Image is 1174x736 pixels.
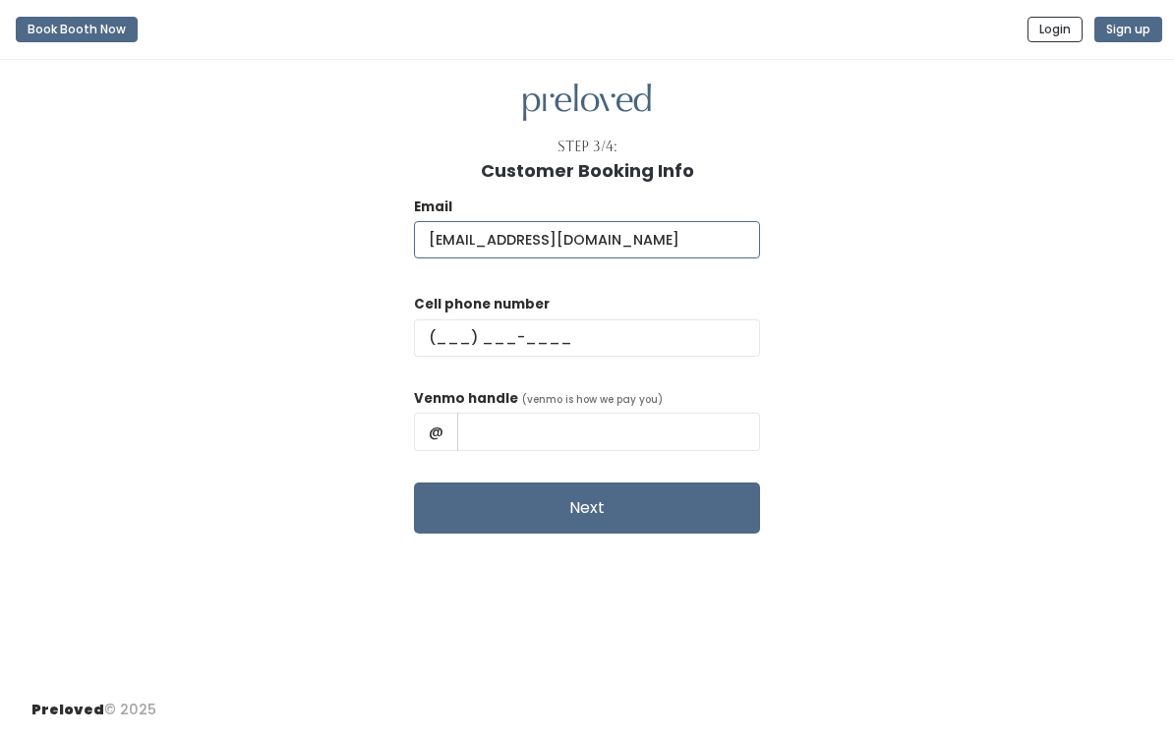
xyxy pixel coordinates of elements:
h1: Customer Booking Info [481,161,694,181]
input: (___) ___-____ [414,319,760,357]
span: (venmo is how we pay you) [522,392,663,407]
button: Book Booth Now [16,17,138,42]
button: Next [414,482,760,534]
button: Sign up [1094,17,1162,42]
a: Book Booth Now [16,8,138,51]
span: @ [414,413,458,450]
input: @ . [414,221,760,258]
button: Login [1027,17,1083,42]
label: Cell phone number [414,295,550,314]
label: Email [414,198,452,217]
label: Venmo handle [414,389,518,409]
div: © 2025 [31,684,156,720]
img: preloved logo [523,84,651,122]
span: Preloved [31,700,104,719]
div: Step 3/4: [558,137,617,157]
